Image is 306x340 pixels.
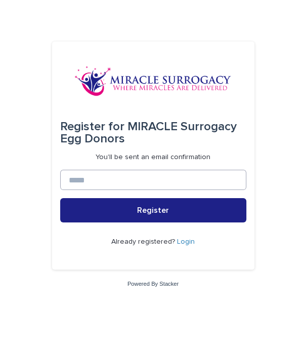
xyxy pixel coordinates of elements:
div: MIRACLE Surrogacy Egg Donors [60,112,246,153]
a: Powered By Stacker [127,281,179,287]
p: You'll be sent an email confirmation [96,153,210,162]
img: OiFFDOGZQuirLhrlO1ag [74,66,231,96]
span: Already registered? [111,238,177,245]
span: Register [137,206,169,214]
button: Register [60,198,246,222]
span: Register for [60,121,124,133]
a: Login [177,238,195,245]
